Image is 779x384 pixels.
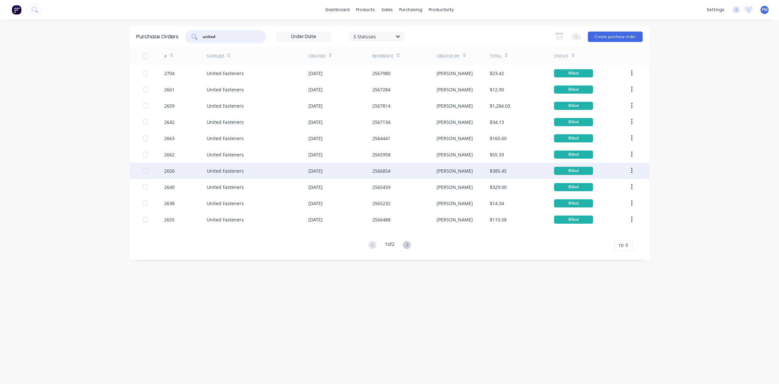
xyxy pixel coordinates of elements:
div: products [353,5,378,15]
div: 2566854 [372,167,390,174]
div: 2642 [164,119,175,126]
div: Status [554,53,568,59]
div: United Fasteners [207,102,244,109]
div: [PERSON_NAME] [437,184,473,191]
div: [PERSON_NAME] [437,135,473,142]
div: $23.42 [490,70,504,77]
a: dashboard [322,5,353,15]
div: Billed [554,69,593,77]
div: [DATE] [308,86,323,93]
div: 2565232 [372,200,390,207]
div: United Fasteners [207,200,244,207]
div: Reference [372,53,393,59]
div: 2650 [164,167,175,174]
div: [DATE] [308,102,323,109]
div: [DATE] [308,135,323,142]
div: Billed [554,102,593,110]
input: Search purchase orders... [202,33,256,40]
div: 2567980 [372,70,390,77]
div: United Fasteners [207,119,244,126]
div: 2638 [164,200,175,207]
div: $329.00 [490,184,507,191]
div: 2640 [164,184,175,191]
div: $110.58 [490,216,507,223]
img: Factory [12,5,21,15]
div: 2567814 [372,102,390,109]
div: Supplier [207,53,224,59]
div: $14.34 [490,200,504,207]
div: $385.45 [490,167,507,174]
div: $160.60 [490,135,507,142]
div: United Fasteners [207,167,244,174]
input: Order Date [276,32,331,42]
div: Created [308,53,326,59]
div: 2564441 [372,135,390,142]
div: Billed [554,167,593,175]
div: United Fasteners [207,151,244,158]
div: Billed [554,216,593,224]
div: [PERSON_NAME] [437,70,473,77]
div: Total [490,53,501,59]
span: 10 [618,242,624,249]
div: [PERSON_NAME] [437,86,473,93]
div: [DATE] [308,200,323,207]
div: 2662 [164,151,175,158]
div: [DATE] [308,184,323,191]
div: [PERSON_NAME] [437,119,473,126]
div: United Fasteners [207,184,244,191]
div: settings [703,5,728,15]
div: [DATE] [308,151,323,158]
div: [PERSON_NAME] [437,200,473,207]
div: United Fasteners [207,86,244,93]
div: 2565958 [372,151,390,158]
div: [PERSON_NAME] [437,216,473,223]
div: United Fasteners [207,70,244,77]
div: 2565459 [372,184,390,191]
div: # [164,53,167,59]
div: 2663 [164,135,175,142]
div: productivity [426,5,457,15]
div: Billed [554,134,593,142]
div: 5 Statuses [353,33,400,40]
div: [DATE] [308,216,323,223]
div: Purchase Orders [136,33,179,41]
div: $55.33 [490,151,504,158]
div: 1 of 2 [385,241,394,250]
div: 2566488 [372,216,390,223]
div: United Fasteners [207,135,244,142]
div: [DATE] [308,167,323,174]
div: 2567134 [372,119,390,126]
div: [PERSON_NAME] [437,167,473,174]
div: Billed [554,151,593,159]
div: [DATE] [308,119,323,126]
span: PM [762,7,768,13]
div: 2704 [164,70,175,77]
div: United Fasteners [207,216,244,223]
div: 2661 [164,86,175,93]
div: purchasing [396,5,426,15]
div: Billed [554,118,593,126]
div: $12.90 [490,86,504,93]
div: 2655 [164,216,175,223]
div: Created By [437,53,460,59]
div: Billed [554,199,593,207]
div: [PERSON_NAME] [437,151,473,158]
div: [DATE] [308,70,323,77]
div: 2659 [164,102,175,109]
div: $34.13 [490,119,504,126]
div: Billed [554,183,593,191]
div: 2567284 [372,86,390,93]
div: Billed [554,86,593,94]
div: $1,284.03 [490,102,510,109]
div: sales [378,5,396,15]
button: Create purchase order [588,32,643,42]
div: [PERSON_NAME] [437,102,473,109]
